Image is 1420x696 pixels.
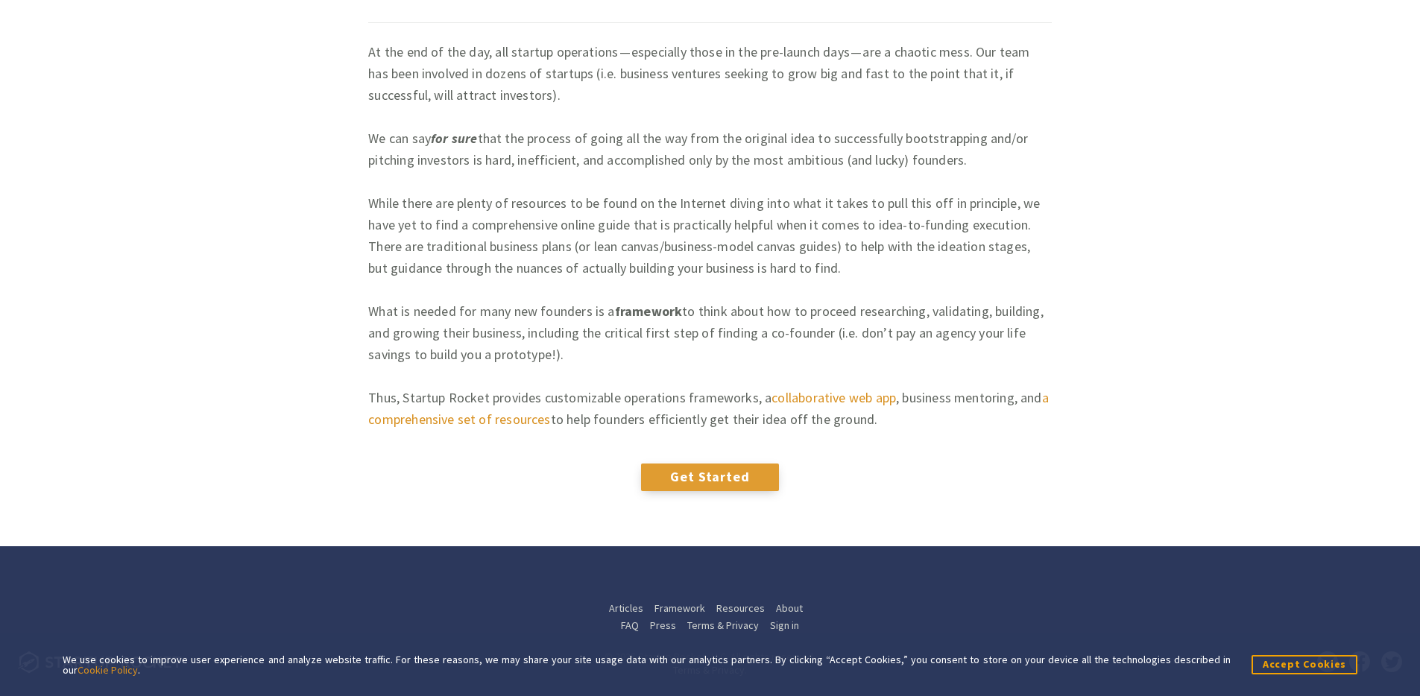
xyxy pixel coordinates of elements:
div: We use cookies to improve user experience and analyze website traffic. For these reasons, we may ... [63,654,1231,675]
strong: framework [615,303,683,320]
a: Resources [716,600,765,617]
a: Cookie Policy [78,663,138,677]
a: About [776,600,803,617]
a: Articles [609,600,643,617]
a: Framework [654,600,705,617]
a: collaborative web app [771,389,896,406]
a: Press [650,617,676,634]
p: Thus, Startup Rocket provides customizable operations frameworks, a , business mentoring, and to ... [368,387,1052,430]
p: What is needed for many new founders is a to think about how to proceed researching, validating, ... [368,300,1052,365]
a: Sign in [770,617,799,634]
a: Get Started [641,464,779,490]
a: FAQ [621,617,639,634]
p: At the end of the day, all startup operations — especially those in the pre-launch days — are a c... [368,41,1052,106]
button: Accept Cookies [1252,655,1357,674]
em: for sure [431,130,477,147]
a: Terms & Privacy [687,617,759,634]
p: While there are plenty of resources to be found on the Internet diving into what it takes to pull... [368,192,1052,279]
p: We can say that the process of going all the way from the original idea to successfully bootstrap... [368,127,1052,171]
